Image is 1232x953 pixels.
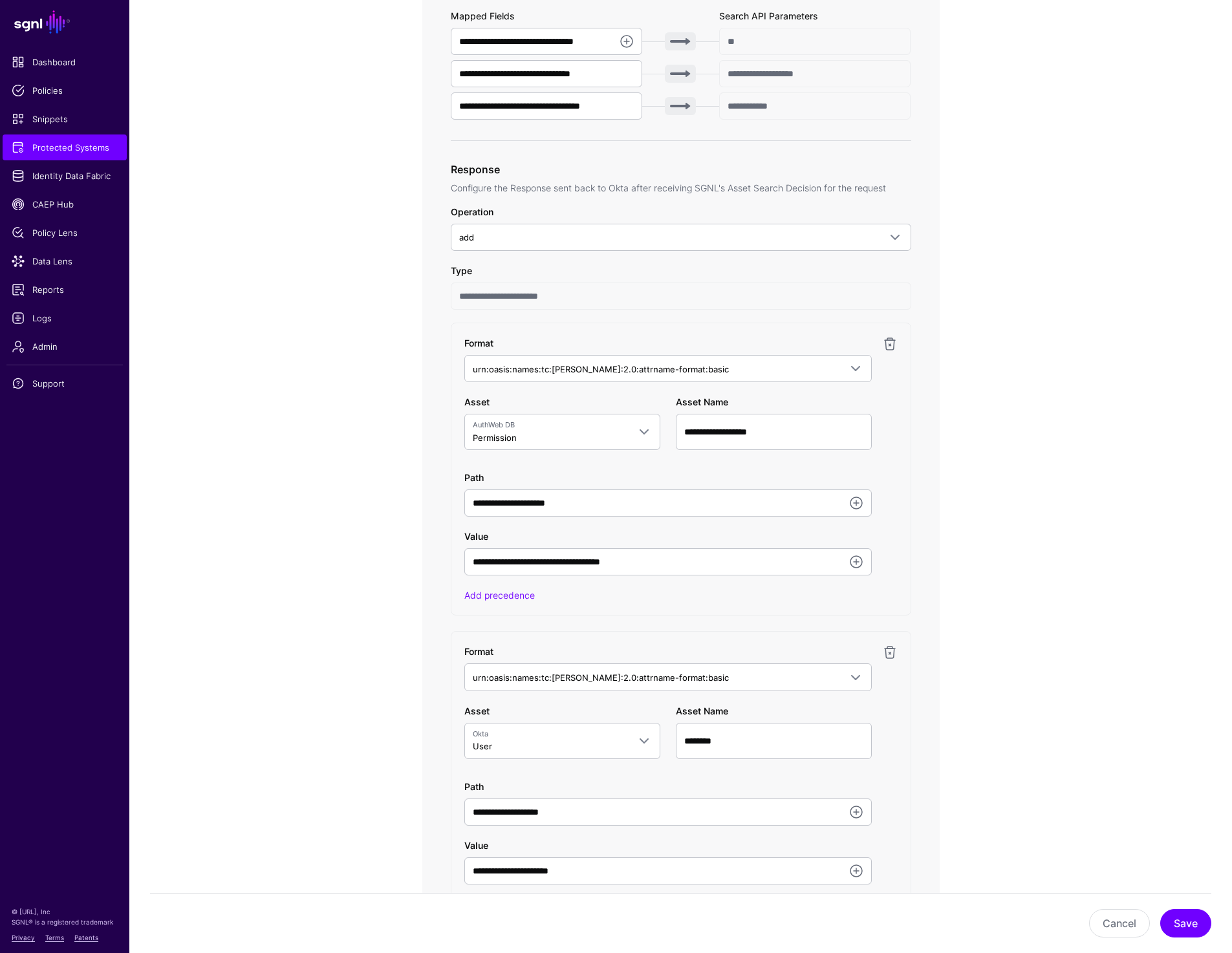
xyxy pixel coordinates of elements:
span: add [459,232,474,242]
a: Patents [74,934,98,941]
a: Policies [3,78,127,103]
span: CAEP Hub [12,198,118,211]
a: Policy Lens [3,220,127,246]
span: Logs [12,312,118,325]
label: Type [451,264,472,277]
a: Dashboard [3,49,127,75]
a: Data Lens [3,248,127,274]
label: Operation [451,205,493,219]
span: Reports [12,283,118,296]
span: Okta [473,729,629,740]
h3: Response [451,162,911,177]
p: SGNL® is a registered trademark [12,917,118,927]
a: SGNL [8,8,122,36]
span: Identity Data Fabric [12,169,118,182]
label: Value [464,839,488,852]
span: User [473,741,492,751]
a: Terms [45,934,64,941]
label: Format [464,336,493,350]
a: Admin [3,334,127,359]
a: Add precedence [464,590,535,601]
a: Privacy [12,934,35,941]
label: Path [464,780,484,793]
span: Admin [12,340,118,353]
p: © [URL], Inc [12,906,118,917]
label: Asset [464,395,490,409]
button: Cancel [1089,909,1150,937]
span: Snippets [12,112,118,125]
span: AuthWeb DB [473,420,629,431]
span: Protected Systems [12,141,118,154]
span: Permission [473,433,517,443]
label: Asset Name [676,395,728,409]
a: Snippets [3,106,127,132]
span: urn:oasis:names:tc:[PERSON_NAME]:2.0:attrname-format:basic [473,672,729,683]
label: Mapped Fields [451,9,514,23]
a: Reports [3,277,127,303]
a: Logs [3,305,127,331]
a: Protected Systems [3,134,127,160]
label: Format [464,645,493,658]
button: Save [1160,909,1211,937]
label: Path [464,471,484,484]
span: Support [12,377,118,390]
a: Identity Data Fabric [3,163,127,189]
span: urn:oasis:names:tc:[PERSON_NAME]:2.0:attrname-format:basic [473,364,729,374]
span: Policies [12,84,118,97]
p: Configure the Response sent back to Okta after receiving SGNL's Asset Search Decision for the req... [451,181,911,195]
span: Policy Lens [12,226,118,239]
span: Dashboard [12,56,118,69]
span: Data Lens [12,255,118,268]
label: Asset [464,704,490,718]
a: CAEP Hub [3,191,127,217]
label: Search API Parameters [719,9,817,23]
label: Value [464,530,488,543]
label: Asset Name [676,704,728,718]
